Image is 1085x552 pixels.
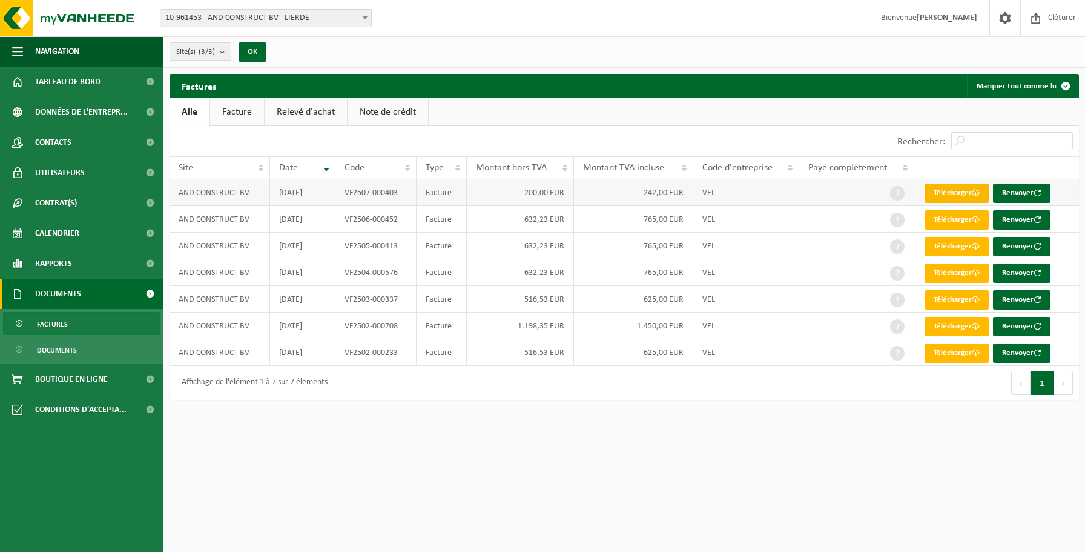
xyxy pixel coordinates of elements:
[993,184,1050,203] button: Renvoyer
[170,206,270,233] td: AND CONSTRUCT BV
[693,259,799,286] td: VEL
[993,290,1050,310] button: Renvoyer
[170,74,228,98] h2: Factures
[925,210,989,230] a: Télécharger
[35,248,72,279] span: Rapports
[467,259,575,286] td: 632,23 EUR
[1031,371,1054,395] button: 1
[170,313,270,339] td: AND CONSTRUCT BV
[270,179,335,206] td: [DATE]
[417,259,466,286] td: Facture
[35,36,79,67] span: Navigation
[1054,371,1073,395] button: Next
[35,218,79,248] span: Calendrier
[993,237,1050,256] button: Renvoyer
[574,179,693,206] td: 242,00 EUR
[270,206,335,233] td: [DATE]
[35,127,71,158] span: Contacts
[37,339,77,362] span: Documents
[345,163,364,173] span: Code
[467,233,575,259] td: 632,23 EUR
[583,163,664,173] span: Montant TVA incluse
[574,313,693,339] td: 1.450,00 EUR
[170,259,270,286] td: AND CONSTRUCT BV
[279,163,298,173] span: Date
[170,42,231,61] button: Site(s)(3/3)
[417,233,466,259] td: Facture
[270,313,335,339] td: [DATE]
[925,184,989,203] a: Télécharger
[160,9,372,27] span: 10-961453 - AND CONSTRUCT BV - LIERDE
[925,264,989,283] a: Télécharger
[270,259,335,286] td: [DATE]
[35,279,81,309] span: Documents
[265,98,347,126] a: Relevé d'achat
[170,233,270,259] td: AND CONSTRUCT BV
[925,237,989,256] a: Télécharger
[702,163,773,173] span: Code d'entreprise
[426,163,444,173] span: Type
[693,233,799,259] td: VEL
[335,233,417,259] td: VF2505-000413
[417,286,466,313] td: Facture
[574,259,693,286] td: 765,00 EUR
[925,317,989,336] a: Télécharger
[35,188,77,218] span: Contrat(s)
[335,179,417,206] td: VF2507-000403
[993,210,1050,230] button: Renvoyer
[170,98,209,126] a: Alle
[925,344,989,363] a: Télécharger
[199,48,215,56] count: (3/3)
[574,206,693,233] td: 765,00 EUR
[417,313,466,339] td: Facture
[693,206,799,233] td: VEL
[270,339,335,366] td: [DATE]
[179,163,193,173] span: Site
[335,313,417,339] td: VF2502-000708
[170,179,270,206] td: AND CONSTRUCT BV
[35,67,101,97] span: Tableau de bord
[35,158,85,188] span: Utilisateurs
[917,13,977,22] strong: [PERSON_NAME]
[417,206,466,233] td: Facture
[467,313,575,339] td: 1.198,35 EUR
[335,206,417,233] td: VF2506-000452
[808,163,887,173] span: Payé complètement
[417,179,466,206] td: Facture
[335,339,417,366] td: VF2502-000233
[239,42,266,62] button: OK
[37,313,68,336] span: Factures
[210,98,264,126] a: Facture
[3,312,160,335] a: Factures
[176,43,215,61] span: Site(s)
[467,339,575,366] td: 516,53 EUR
[3,338,160,361] a: Documents
[693,313,799,339] td: VEL
[1011,371,1031,395] button: Previous
[467,206,575,233] td: 632,23 EUR
[925,290,989,310] a: Télécharger
[176,372,328,394] div: Affichage de l'élément 1 à 7 sur 7 éléments
[897,137,945,147] label: Rechercher:
[993,264,1050,283] button: Renvoyer
[993,344,1050,363] button: Renvoyer
[270,233,335,259] td: [DATE]
[335,286,417,313] td: VF2503-000337
[993,317,1050,336] button: Renvoyer
[574,339,693,366] td: 625,00 EUR
[693,286,799,313] td: VEL
[574,286,693,313] td: 625,00 EUR
[270,286,335,313] td: [DATE]
[170,286,270,313] td: AND CONSTRUCT BV
[693,339,799,366] td: VEL
[417,339,466,366] td: Facture
[35,97,128,127] span: Données de l'entrepr...
[476,163,547,173] span: Montant hors TVA
[967,74,1078,98] button: Marquer tout comme lu
[467,286,575,313] td: 516,53 EUR
[35,394,127,425] span: Conditions d'accepta...
[170,339,270,366] td: AND CONSTRUCT BV
[160,10,371,27] span: 10-961453 - AND CONSTRUCT BV - LIERDE
[35,364,108,394] span: Boutique en ligne
[574,233,693,259] td: 765,00 EUR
